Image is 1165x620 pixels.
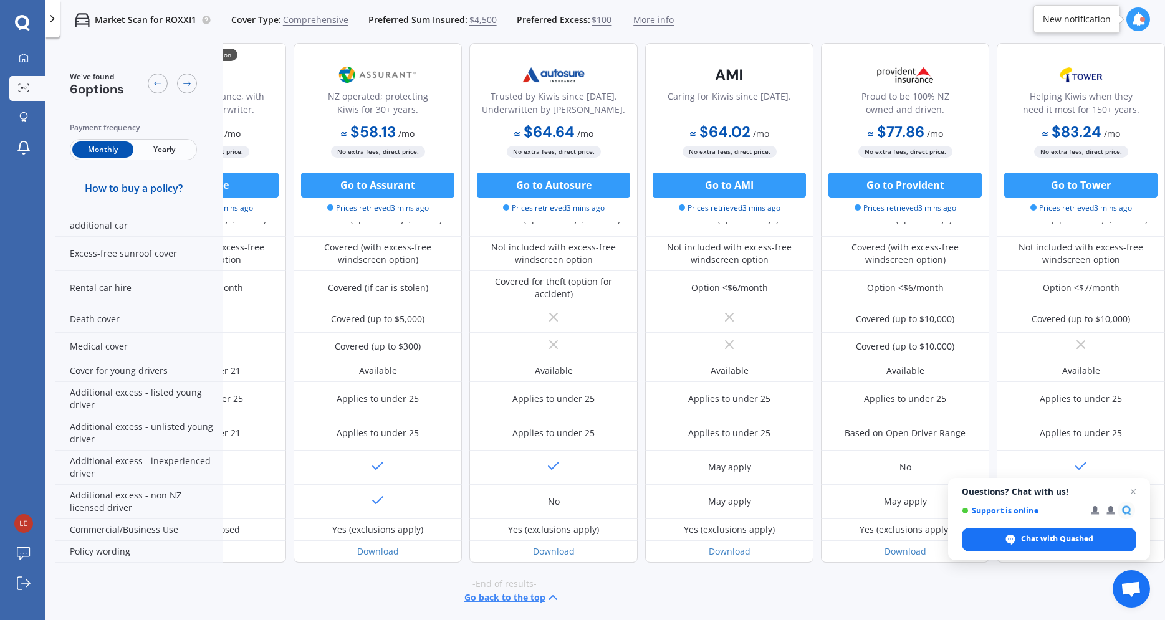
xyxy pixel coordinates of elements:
span: Prices retrieved 3 mins ago [503,203,605,214]
span: $4,500 [469,14,497,26]
div: Covered for theft (option for accident) [479,275,628,300]
span: -End of results- [472,578,537,590]
span: Prices retrieved 3 mins ago [855,203,956,214]
button: Go to Assurant [301,173,454,198]
span: No extra fees, direct price. [1034,146,1128,158]
span: We've found [70,71,124,82]
span: Monthly [72,141,133,158]
span: Questions? Chat with us! [962,487,1136,497]
b: $77.86 [868,122,924,141]
div: Yes (exclusions apply) [684,523,775,536]
div: Option <$6/month [691,282,768,294]
span: No extra fees, direct price. [507,146,601,158]
div: Covered (up to $10,000) [1032,313,1130,325]
span: Prices retrieved 3 mins ago [1030,203,1132,214]
a: Download [885,545,926,557]
div: Applies to under 25 [337,427,419,439]
div: Covered (with excess-free windscreen option) [830,241,980,266]
span: No extra fees, direct price. [331,146,425,158]
span: Cover Type: [231,14,281,26]
span: $100 [592,14,611,26]
button: Go to AMI [653,173,806,198]
div: Covered (up to $300) [335,340,421,353]
div: Covered (up to $5,000) [331,313,424,325]
button: Go to Provident [828,173,982,198]
div: May apply [708,461,751,474]
div: Covered (up to $10,000) [856,340,954,353]
div: May apply [708,495,751,508]
span: Yearly [133,141,194,158]
div: Yes (exclusions apply) [508,523,599,536]
span: / mo [753,128,769,140]
span: Close chat [1126,484,1141,499]
div: Cover for young drivers [55,360,223,382]
span: Chat with Quashed [1021,533,1093,545]
span: More info [633,14,674,26]
div: Open chat [1113,570,1150,608]
span: No extra fees, direct price. [858,146,952,158]
a: Download [357,545,399,557]
b: $83.24 [1042,122,1101,141]
img: Autosure.webp [512,59,595,90]
span: / mo [927,128,943,140]
div: Not included with excess-free windscreen option [654,241,804,266]
div: Applies to under 25 [1040,427,1122,439]
div: Excess-free sunroof cover [55,237,223,271]
a: Download [709,545,750,557]
div: Based on Open Driver Range [845,427,966,439]
span: Support is online [962,506,1082,515]
img: Assurant.png [337,59,419,90]
div: Applies to under 25 [688,393,770,405]
div: Additional excess - listed young driver [55,382,223,416]
div: Applies to under 25 [688,427,770,439]
div: Commercial/Business Use [55,519,223,541]
span: Comprehensive [283,14,348,26]
div: No [899,461,911,474]
button: Go to Autosure [477,173,630,198]
div: Helping Kiwis when they need it most for 150+ years. [1007,90,1154,121]
div: Covered (up to $10,000) [856,313,954,325]
span: Preferred Sum Insured: [368,14,467,26]
div: Additional excess - unlisted young driver [55,416,223,451]
div: Available [711,365,749,377]
img: Provident.png [864,59,946,90]
div: Chat with Quashed [962,528,1136,551]
img: AMI-text-1.webp [688,59,770,90]
button: Go back to the top [464,590,560,605]
img: Tower.webp [1040,59,1122,90]
div: Applies to under 25 [512,393,595,405]
div: No [548,495,560,508]
div: Caring for Kiwis since [DATE]. [668,90,791,121]
div: NZ operated; protecting Kiwis for 30+ years. [304,90,451,121]
div: Payment frequency [70,122,197,134]
div: Death cover [55,305,223,333]
span: / mo [398,128,415,140]
b: $64.02 [690,122,750,141]
div: Applies to under 25 [1040,393,1122,405]
div: Available [535,365,573,377]
div: Applies to under 25 [337,393,419,405]
div: Proud to be 100% NZ owned and driven. [832,90,979,121]
img: ea95b53209461b7c120129b88ee3fcac [14,514,33,533]
div: Not included with excess-free windscreen option [1006,241,1156,266]
div: May apply [884,495,927,508]
div: Rental car hire [55,271,223,305]
span: 6 options [70,81,124,97]
span: Prices retrieved 3 mins ago [679,203,780,214]
span: Preferred Excess: [517,14,590,26]
div: Available [359,365,397,377]
div: Applies to under 25 [864,393,946,405]
b: $58.13 [341,122,396,141]
div: New notification [1043,13,1111,26]
b: $64.64 [514,122,575,141]
div: Yes (exclusions apply) [332,523,423,536]
span: No extra fees, direct price. [683,146,777,158]
div: Covered (if car is stolen) [328,282,428,294]
div: Available [1062,365,1100,377]
div: Additional excess - non NZ licensed driver [55,485,223,519]
button: Go to Tower [1004,173,1158,198]
div: Available [886,365,924,377]
div: Option <$6/month [867,282,944,294]
div: Additional excess - inexperienced driver [55,451,223,485]
div: Trusted by Kiwis since [DATE]. Underwritten by [PERSON_NAME]. [480,90,627,121]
